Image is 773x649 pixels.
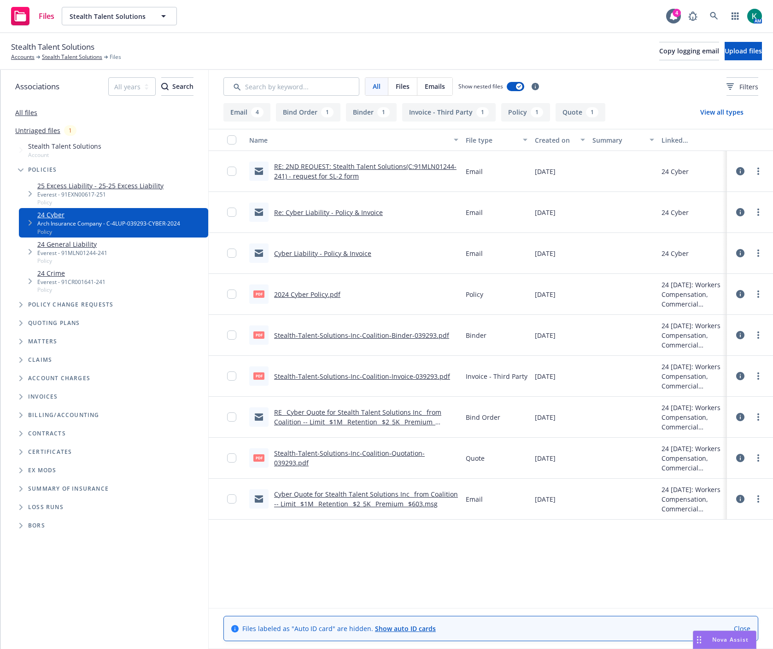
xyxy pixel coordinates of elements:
span: Files [396,81,410,91]
div: Arch Insurance Company - C-4LUP-039293-CYBER-2024 [37,220,180,227]
span: Email [466,494,483,504]
input: Toggle Row Selected [227,371,236,381]
img: photo [747,9,762,23]
span: Policies [28,167,57,173]
a: Untriaged files [15,126,60,135]
span: Policy [37,286,105,294]
button: Binder [346,103,397,122]
span: [DATE] [535,494,556,504]
span: Policy change requests [28,302,113,307]
div: 24 Cyber [662,249,689,258]
span: Matters [28,339,57,344]
a: Switch app [726,7,744,25]
span: pdf [253,290,264,297]
div: Everest - 91MLN01244-241 [37,249,107,257]
a: more [753,330,764,341]
a: Accounts [11,53,35,61]
span: BORs [28,523,45,528]
span: Stealth Talent Solutions [70,12,149,21]
span: Stealth Talent Solutions [28,141,101,151]
div: Drag to move [693,631,705,649]
div: Name [249,135,448,145]
span: Billing/Accounting [28,412,100,418]
button: Upload files [725,42,762,60]
span: pdf [253,454,264,461]
a: RE_ Cyber Quote for Stealth Talent Solutions Inc_ from Coalition -- Limit_ $1M_ Retention_ $2_5K_... [274,408,441,436]
span: Account [28,151,101,159]
a: more [753,248,764,259]
a: Stealth-Talent-Solutions-Inc-Coalition-Quotation-039293.pdf [274,449,425,467]
a: more [753,493,764,504]
div: File type [466,135,517,145]
span: Email [466,208,483,217]
a: Stealth-Talent-Solutions-Inc-Coalition-Invoice-039293.pdf [274,372,450,381]
span: Binder [466,330,486,340]
span: Invoice - Third Party [466,371,527,381]
div: 24 Cyber [662,167,689,176]
span: Email [466,167,483,176]
button: Stealth Talent Solutions [62,7,177,25]
div: 1 [64,125,76,136]
span: pdf [253,331,264,338]
div: 1 [377,107,390,117]
span: Quote [466,453,485,463]
span: All [373,81,381,91]
a: 24 Crime [37,268,105,278]
span: Summary of insurance [28,486,109,492]
input: Toggle Row Selected [227,330,236,340]
button: Quote [556,103,605,122]
span: Filters [726,82,758,92]
div: Created on [535,135,575,145]
div: 24 Cyber [662,208,689,217]
span: Nova Assist [712,636,749,643]
div: Folder Tree Example [0,406,208,535]
div: 1 [586,107,598,117]
input: Toggle Row Selected [227,412,236,422]
a: Cyber Quote for Stealth Talent Solutions Inc_ from Coalition -- Limit_ $1M_ Retention_ $2_5K_ Pre... [274,490,458,508]
div: 4 [251,107,264,117]
span: Policy [37,257,107,265]
span: [DATE] [535,371,556,381]
div: Everest - 91EXN00617-251 [37,191,164,198]
span: Invoices [28,394,58,400]
input: Search by keyword... [223,77,359,96]
input: Toggle Row Selected [227,453,236,463]
span: pdf [253,372,264,379]
span: Email [466,249,483,258]
span: Files labeled as "Auto ID card" are hidden. [242,624,436,633]
span: Policy [37,198,164,206]
a: Search [705,7,723,25]
span: Account charges [28,376,90,381]
input: Toggle Row Selected [227,167,236,176]
button: Linked associations [658,129,727,151]
button: Invoice - Third Party [402,103,496,122]
div: 24 [DATE]: Workers Compensation, Commercial Package [662,403,723,432]
span: Files [110,53,121,61]
a: RE: 2ND REQUEST: Stealth Talent Solutions(C:91MLN01244-241) - request for SL-2 form [274,162,457,180]
button: Created on [531,129,589,151]
span: Quoting plans [28,320,80,326]
button: Bind Order [276,103,340,122]
span: Files [39,12,54,20]
a: Show auto ID cards [375,624,436,633]
span: [DATE] [535,290,556,299]
input: Select all [227,135,236,145]
input: Toggle Row Selected [227,494,236,504]
a: Stealth Talent Solutions [42,53,102,61]
span: Bind Order [466,412,500,422]
a: Stealth-Talent-Solutions-Inc-Coalition-Binder-039293.pdf [274,331,449,340]
span: Ex Mods [28,468,56,473]
div: Search [161,78,193,95]
span: Stealth Talent Solutions [11,41,94,53]
a: 24 General Liability [37,239,107,249]
div: Linked associations [662,135,723,145]
span: [DATE] [535,167,556,176]
div: 24 [DATE]: Workers Compensation, Commercial Package [662,280,723,309]
a: more [753,411,764,423]
a: Close [734,624,750,633]
button: Filters [726,77,758,96]
span: [DATE] [535,208,556,217]
a: more [753,207,764,218]
a: more [753,166,764,177]
button: Policy [501,103,550,122]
